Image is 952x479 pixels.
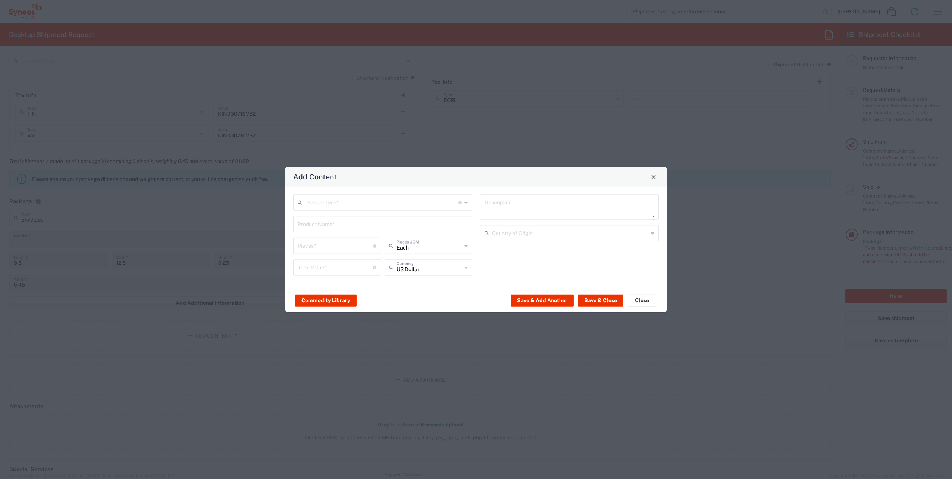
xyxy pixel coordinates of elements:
button: Close [648,172,659,182]
button: Close [627,294,657,306]
button: Commodity Library [295,294,357,306]
button: Save & Close [578,294,623,306]
button: Save & Add Another [511,294,574,306]
h4: Add Content [293,171,337,182]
